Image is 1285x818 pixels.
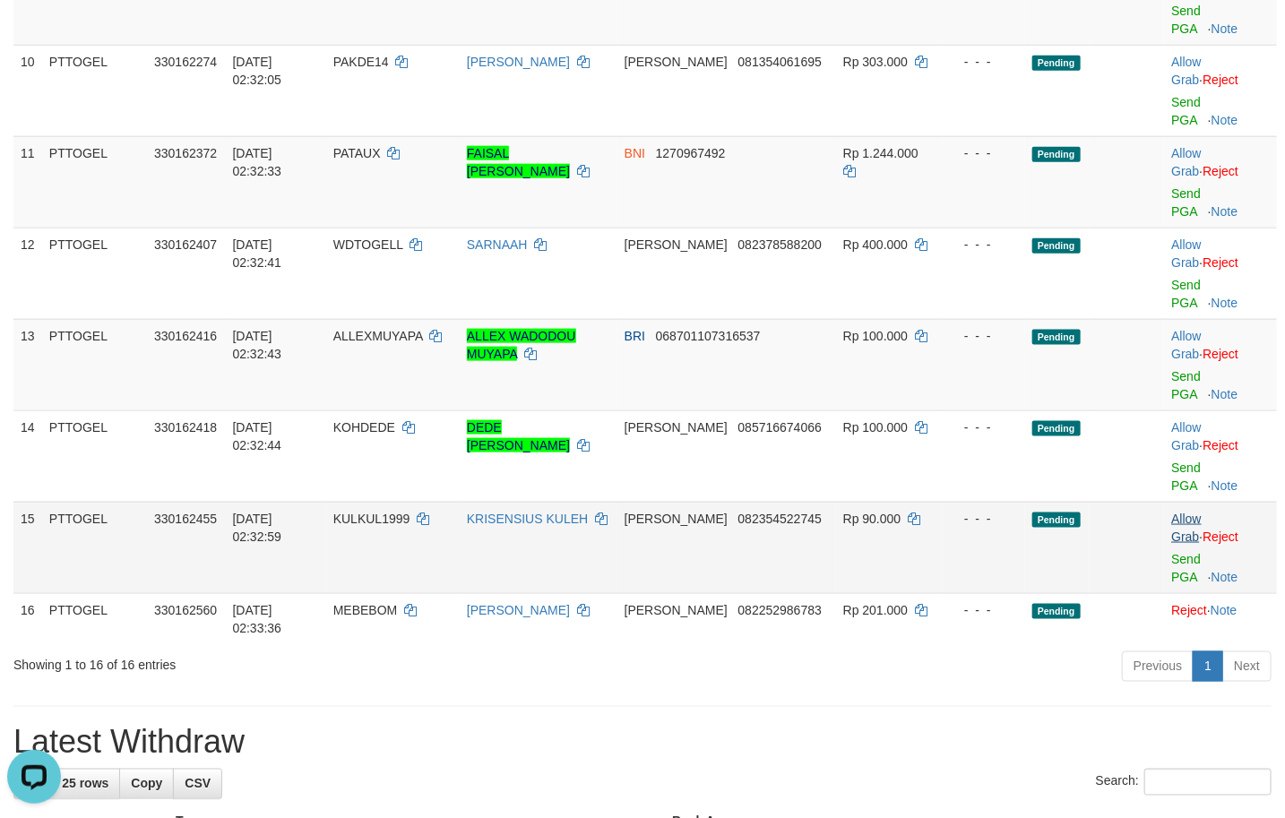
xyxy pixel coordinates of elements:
a: Note [1212,204,1238,219]
td: 16 [13,593,42,644]
td: PTTOGEL [42,593,147,644]
span: KOHDEDE [333,420,395,435]
a: Send PGA [1171,4,1201,36]
span: [DATE] 02:32:05 [232,55,281,87]
span: · [1171,55,1203,87]
a: Allow Grab [1171,55,1201,87]
a: Next [1222,651,1272,682]
a: Note [1212,570,1238,584]
a: Send PGA [1171,552,1201,584]
td: PTTOGEL [42,45,147,136]
div: - - - [950,601,1018,619]
span: [DATE] 02:32:44 [232,420,281,452]
a: CSV [173,769,222,799]
td: · [1164,228,1277,319]
span: 330162372 [154,146,217,160]
span: 330162560 [154,603,217,617]
span: · [1171,420,1203,452]
a: Send PGA [1171,95,1201,127]
span: Rp 100.000 [843,420,908,435]
span: BNI [625,146,645,160]
span: ALLEXMUYAPA [333,329,423,343]
a: Allow Grab [1171,146,1201,178]
td: 15 [13,502,42,593]
span: MEBEBOM [333,603,398,617]
a: [PERSON_NAME] [467,603,570,617]
span: BRI [625,329,645,343]
span: WDTOGELL [333,237,403,252]
span: Copy 082252986783 to clipboard [738,603,822,617]
span: Rp 303.000 [843,55,908,69]
a: Allow Grab [1171,329,1201,361]
span: CSV [185,777,211,791]
span: · [1171,329,1203,361]
span: Rp 100.000 [843,329,908,343]
td: · [1164,593,1277,644]
td: 11 [13,136,42,228]
span: [DATE] 02:32:41 [232,237,281,270]
a: Allow Grab [1171,237,1201,270]
td: PTTOGEL [42,410,147,502]
span: [PERSON_NAME] [625,512,728,526]
a: Reject [1203,347,1238,361]
div: - - - [950,53,1018,71]
label: Search: [1096,769,1272,796]
td: PTTOGEL [42,136,147,228]
span: · [1171,512,1203,544]
a: Reject [1203,530,1238,544]
span: Rp 400.000 [843,237,908,252]
span: Pending [1032,238,1081,254]
span: · [1171,146,1203,178]
a: 1 [1193,651,1223,682]
div: - - - [950,236,1018,254]
span: PATAUX [333,146,381,160]
div: - - - [950,418,1018,436]
span: [PERSON_NAME] [625,237,728,252]
span: PAKDE14 [333,55,389,69]
a: Note [1212,113,1238,127]
span: [PERSON_NAME] [625,420,728,435]
td: PTTOGEL [42,319,147,410]
a: Reject [1203,73,1238,87]
a: DEDE [PERSON_NAME] [467,420,570,452]
td: · [1164,502,1277,593]
span: 330162416 [154,329,217,343]
a: Note [1212,296,1238,310]
a: Allow Grab [1171,512,1201,544]
a: Send PGA [1171,278,1201,310]
td: · [1164,410,1277,502]
a: Send PGA [1171,186,1201,219]
span: Pending [1032,512,1081,528]
a: Previous [1122,651,1194,682]
span: 330162274 [154,55,217,69]
div: - - - [950,510,1018,528]
span: Rp 1.244.000 [843,146,918,160]
span: Copy [131,777,162,791]
span: 330162407 [154,237,217,252]
span: Pending [1032,604,1081,619]
span: [DATE] 02:32:43 [232,329,281,361]
div: - - - [950,144,1018,162]
td: · [1164,45,1277,136]
span: Copy 082354522745 to clipboard [738,512,822,526]
td: 14 [13,410,42,502]
span: Pending [1032,330,1081,345]
td: · [1164,136,1277,228]
a: Note [1212,387,1238,401]
a: KRISENSIUS KULEH [467,512,588,526]
span: [DATE] 02:32:59 [232,512,281,544]
span: [PERSON_NAME] [625,55,728,69]
h1: Latest Withdraw [13,725,1272,761]
span: [DATE] 02:33:36 [232,603,281,635]
a: Reject [1203,255,1238,270]
span: Rp 201.000 [843,603,908,617]
td: PTTOGEL [42,502,147,593]
div: Showing 1 to 16 of 16 entries [13,650,522,675]
span: Pending [1032,147,1081,162]
span: Pending [1032,421,1081,436]
span: [DATE] 02:32:33 [232,146,281,178]
a: Note [1212,22,1238,36]
span: Copy 068701107316537 to clipboard [656,329,761,343]
a: [PERSON_NAME] [467,55,570,69]
td: PTTOGEL [42,228,147,319]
